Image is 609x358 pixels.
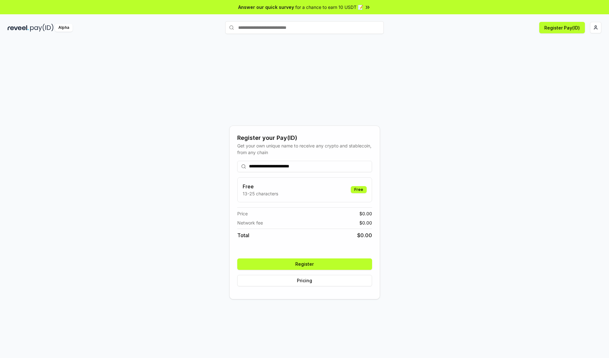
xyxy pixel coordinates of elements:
[237,210,248,217] span: Price
[359,219,372,226] span: $ 0.00
[237,258,372,270] button: Register
[237,133,372,142] div: Register your Pay(ID)
[539,22,585,33] button: Register Pay(ID)
[243,183,278,190] h3: Free
[55,24,73,32] div: Alpha
[295,4,363,10] span: for a chance to earn 10 USDT 📝
[237,219,263,226] span: Network fee
[237,231,249,239] span: Total
[351,186,367,193] div: Free
[357,231,372,239] span: $ 0.00
[359,210,372,217] span: $ 0.00
[30,24,54,32] img: pay_id
[238,4,294,10] span: Answer our quick survey
[237,275,372,286] button: Pricing
[8,24,29,32] img: reveel_dark
[237,142,372,156] div: Get your own unique name to receive any crypto and stablecoin, from any chain
[243,190,278,197] p: 13-25 characters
